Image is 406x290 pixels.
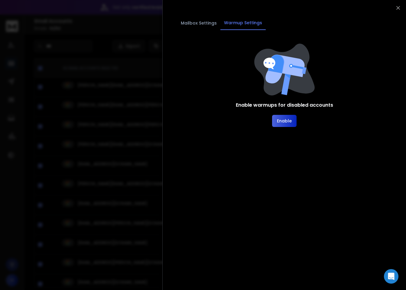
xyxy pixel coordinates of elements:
[272,115,297,127] button: Enable
[220,16,266,30] button: Warmup Settings
[254,44,315,95] img: image
[177,16,220,30] button: Mailbox Settings
[384,269,398,284] div: Open Intercom Messenger
[236,102,333,109] h1: Enable warmups for disabled accounts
